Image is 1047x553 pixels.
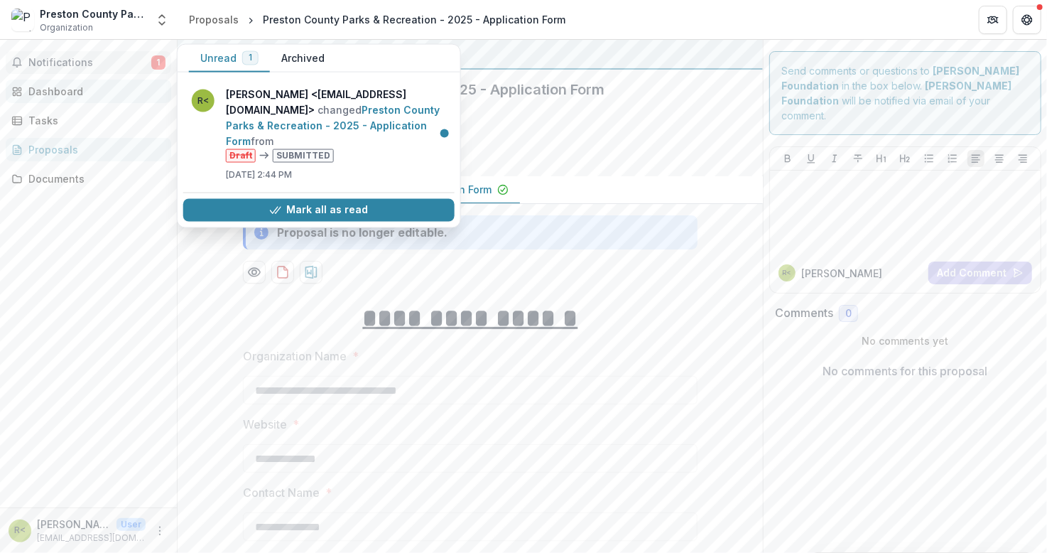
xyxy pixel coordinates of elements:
[775,333,1036,348] p: No comments yet
[151,55,166,70] span: 1
[783,269,792,276] div: Rachelle Thorne <prestoncountyparks@gmail.com>
[40,21,93,34] span: Organization
[151,522,168,539] button: More
[1013,6,1041,34] button: Get Help
[28,113,160,128] div: Tasks
[6,80,171,103] a: Dashboard
[779,150,796,167] button: Bold
[6,51,171,74] button: Notifications1
[40,6,146,21] div: Preston County Parks & Recreation Commission
[183,198,455,221] button: Mark all as read
[277,224,447,241] div: Proposal is no longer editable.
[991,150,1008,167] button: Align Center
[6,138,171,161] a: Proposals
[944,150,961,167] button: Ordered List
[226,104,440,147] a: Preston County Parks & Recreation - 2025 - Application Form
[928,262,1032,284] button: Add Comment
[28,84,160,99] div: Dashboard
[263,12,565,27] div: Preston County Parks & Recreation - 2025 - Application Form
[152,6,172,34] button: Open entity switcher
[243,416,287,433] p: Website
[243,484,320,501] p: Contact Name
[850,150,867,167] button: Strike
[28,142,160,157] div: Proposals
[6,109,171,132] a: Tasks
[183,9,244,30] a: Proposals
[826,150,843,167] button: Italicize
[769,51,1041,135] div: Send comments or questions to in the box below. will be notified via email of your comment.
[1014,150,1031,167] button: Align Right
[37,517,111,532] p: [PERSON_NAME] <[EMAIL_ADDRESS][DOMAIN_NAME]>
[775,306,833,320] h2: Comments
[921,150,938,167] button: Bullet List
[6,167,171,190] a: Documents
[189,45,270,73] button: Unread
[270,45,336,73] button: Archived
[14,526,26,535] div: Rachelle Thorne <prestoncountyparks@gmail.com>
[845,308,852,320] span: 0
[300,261,322,284] button: download-proposal
[243,348,347,365] p: Organization Name
[896,150,913,167] button: Heading 2
[28,171,160,186] div: Documents
[823,363,988,380] p: No comments for this proposal
[803,150,820,167] button: Underline
[243,261,266,284] button: Preview 2ecfae09-58f8-40d4-9646-3782716a398f-0.pdf
[801,266,882,281] p: [PERSON_NAME]
[226,87,446,163] p: changed from
[189,45,752,63] div: [PERSON_NAME] Foundation
[271,261,294,284] button: download-proposal
[183,9,571,30] nav: breadcrumb
[967,150,984,167] button: Align Left
[28,57,151,69] span: Notifications
[37,532,146,544] p: [EMAIL_ADDRESS][DOMAIN_NAME]
[189,12,239,27] div: Proposals
[873,150,890,167] button: Heading 1
[249,53,252,63] span: 1
[979,6,1007,34] button: Partners
[11,9,34,31] img: Preston County Parks & Recreation Commission
[116,518,146,531] p: User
